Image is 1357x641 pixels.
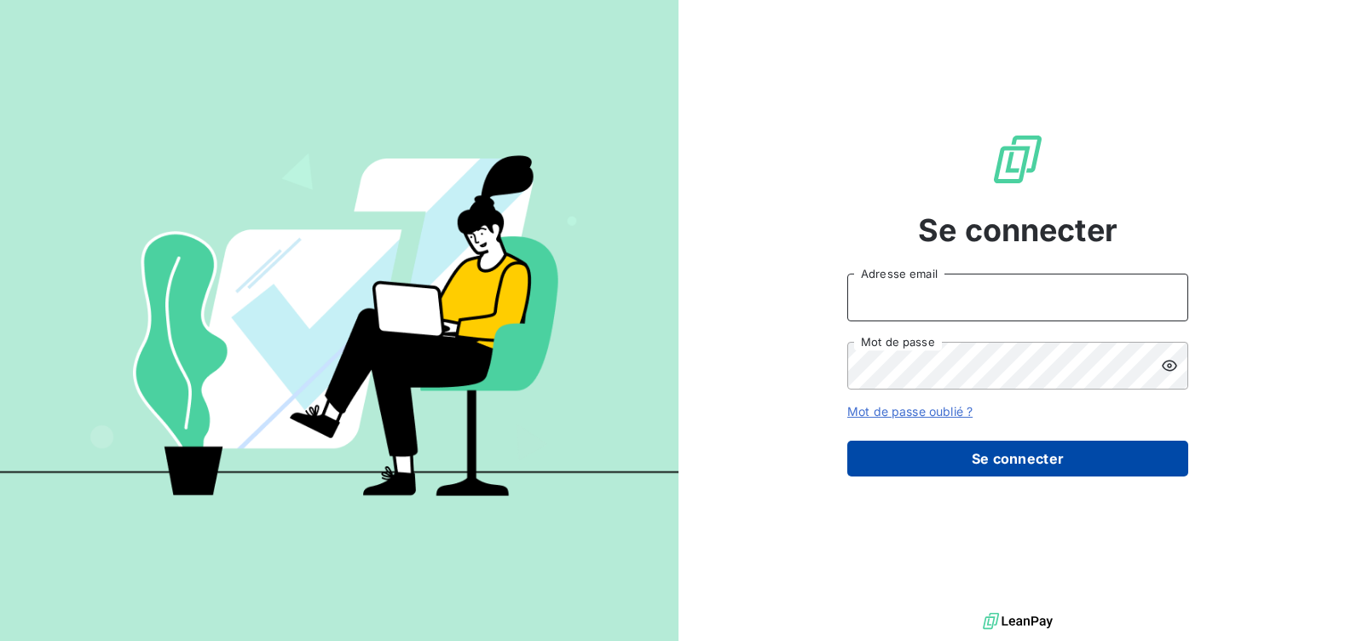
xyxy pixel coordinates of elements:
[847,274,1188,321] input: placeholder
[847,404,973,419] a: Mot de passe oublié ?
[983,609,1053,634] img: logo
[918,207,1117,253] span: Se connecter
[990,132,1045,187] img: Logo LeanPay
[847,441,1188,476] button: Se connecter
